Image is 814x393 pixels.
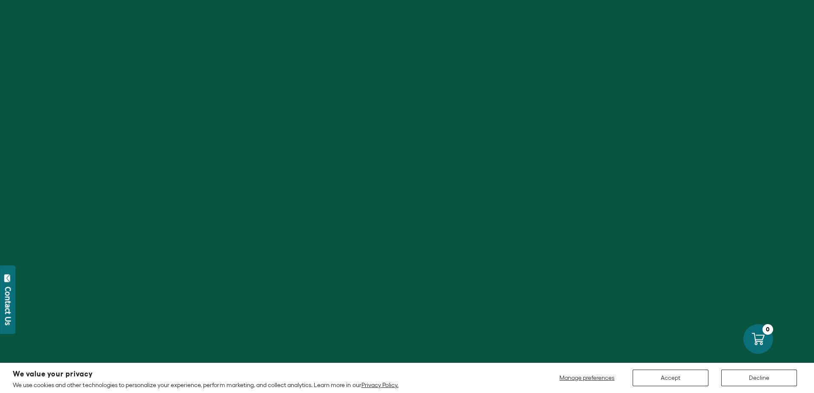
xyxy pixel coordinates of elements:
[633,370,708,386] button: Accept
[721,370,797,386] button: Decline
[361,382,398,388] a: Privacy Policy.
[13,370,398,378] h2: We value your privacy
[762,324,773,335] div: 0
[13,381,398,389] p: We use cookies and other technologies to personalize your experience, perform marketing, and coll...
[554,370,620,386] button: Manage preferences
[559,374,614,381] span: Manage preferences
[4,287,12,325] div: Contact Us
